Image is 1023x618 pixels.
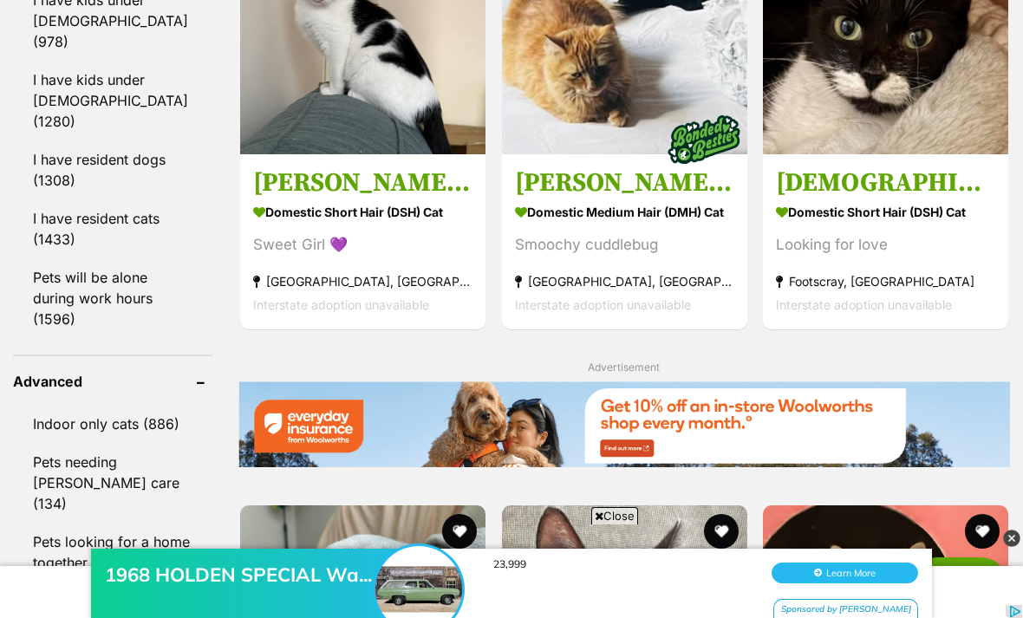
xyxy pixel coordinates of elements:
[1003,530,1020,547] img: close_grey_3x.png
[515,199,734,224] strong: Domestic Medium Hair (DMH) Cat
[13,444,212,522] a: Pets needing [PERSON_NAME] care (134)
[772,49,918,69] button: Learn More
[502,153,747,329] a: [PERSON_NAME] & River Domestic Medium Hair (DMH) Cat Smoochy cuddlebug [GEOGRAPHIC_DATA], [GEOGRA...
[493,43,753,56] div: 23,999
[515,270,734,293] strong: [GEOGRAPHIC_DATA], [GEOGRAPHIC_DATA]
[591,507,638,524] span: Close
[515,233,734,257] div: Smoochy cuddlebug
[253,270,472,293] strong: [GEOGRAPHIC_DATA], [GEOGRAPHIC_DATA]
[776,270,995,293] strong: Footscray, [GEOGRAPHIC_DATA]
[238,381,1010,467] img: Everyday Insurance promotional banner
[238,381,1010,470] a: Everyday Insurance promotional banner
[588,361,660,374] span: Advertisement
[13,374,212,389] header: Advanced
[773,85,918,107] div: Sponsored by [PERSON_NAME]
[763,153,1008,329] a: [DEMOGRAPHIC_DATA] [PERSON_NAME] Domestic Short Hair (DSH) Cat Looking for love Footscray, [GEOGR...
[776,233,995,257] div: Looking for love
[660,96,746,183] img: bonded besties
[13,259,212,337] a: Pets will be alone during work hours (1596)
[776,166,995,199] h3: [DEMOGRAPHIC_DATA] [PERSON_NAME]
[13,406,212,442] a: Indoor only cats (886)
[13,141,212,198] a: I have resident dogs (1308)
[253,166,472,199] h3: [PERSON_NAME] 🌺
[253,199,472,224] strong: Domestic Short Hair (DSH) Cat
[13,200,212,257] a: I have resident cats (1433)
[776,199,995,224] strong: Domestic Short Hair (DSH) Cat
[253,297,429,312] span: Interstate adoption unavailable
[515,297,691,312] span: Interstate adoption unavailable
[253,233,472,257] div: Sweet Girl 💜
[776,297,952,312] span: Interstate adoption unavailable
[240,153,485,329] a: [PERSON_NAME] 🌺 Domestic Short Hair (DSH) Cat Sweet Girl 💜 [GEOGRAPHIC_DATA], [GEOGRAPHIC_DATA] I...
[515,166,734,199] h3: [PERSON_NAME] & River
[375,32,462,119] img: 1968 HOLDEN SPECIAL Wa...
[105,49,382,73] div: 1968 HOLDEN SPECIAL Wa...
[13,62,212,140] a: I have kids under [DEMOGRAPHIC_DATA] (1280)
